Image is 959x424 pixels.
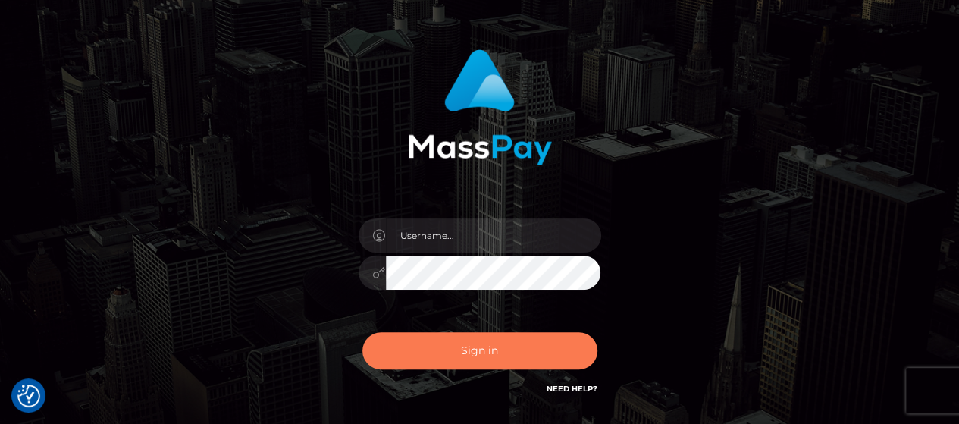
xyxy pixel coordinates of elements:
[408,49,552,165] img: MassPay Login
[362,332,597,369] button: Sign in
[386,218,601,253] input: Username...
[547,384,597,394] a: Need Help?
[17,385,40,407] img: Revisit consent button
[17,385,40,407] button: Consent Preferences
